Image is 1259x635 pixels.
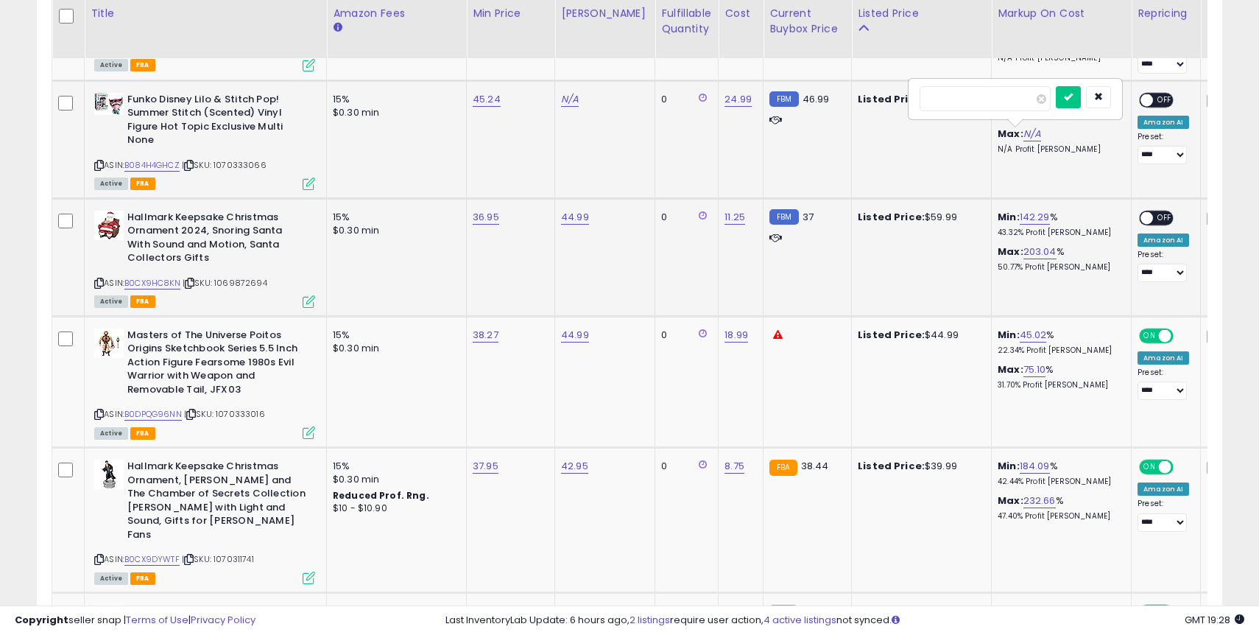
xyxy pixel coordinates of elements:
a: 45.24 [473,92,501,107]
div: Preset: [1138,499,1189,532]
a: 142.29 [1020,210,1050,225]
b: Max: [998,127,1023,141]
p: 47.40% Profit [PERSON_NAME] [998,511,1120,522]
p: 50.77% Profit [PERSON_NAME] [998,262,1120,273]
div: $39.99 [858,460,980,473]
div: Listed Price [858,6,985,21]
a: 38.27 [473,328,498,343]
div: $10 - $10.90 [333,502,455,515]
span: | SKU: 1070333016 [184,408,265,420]
a: N/A [561,92,579,107]
div: 0 [661,93,707,106]
img: A14cWmRVRML._SL40_.jpg [94,460,124,489]
div: % [998,329,1120,356]
p: 31.70% Profit [PERSON_NAME] [998,380,1120,390]
a: B0CX9HC8KN [124,277,180,290]
a: Terms of Use [126,613,188,627]
span: FBA [130,178,155,190]
div: Fulfillable Quantity [661,6,712,37]
small: FBM [769,209,798,225]
small: FBA [769,460,797,476]
a: 8.75 [724,459,744,474]
a: 232.66 [1023,494,1056,508]
b: Max: [998,245,1023,259]
a: B084H4GHCZ [124,159,180,172]
div: Amazon Fees [333,6,460,21]
div: ASIN: [94,460,315,583]
div: 0 [661,211,707,224]
p: N/A Profit [PERSON_NAME] [998,53,1120,63]
div: % [998,460,1120,487]
a: 18.99 [724,328,748,343]
div: $0.30 min [333,473,455,486]
div: 15% [333,329,455,342]
a: 45.02 [1020,328,1047,343]
p: 42.44% Profit [PERSON_NAME] [998,477,1120,487]
span: 38.44 [801,459,829,473]
div: ASIN: [94,211,315,306]
small: FBA [1207,93,1234,109]
div: $59.99 [858,93,980,106]
b: Funko Disney Lilo & Stitch Pop! Summer Stitch (Scented) Vinyl Figure Hot Topic Exclusive Multi None [127,93,306,151]
a: 37.95 [473,459,498,474]
div: % [998,211,1120,238]
p: 43.32% Profit [PERSON_NAME] [998,228,1120,238]
div: $0.30 min [333,106,455,119]
div: Amazon AI [1138,234,1189,247]
b: Max: [998,362,1023,376]
a: B0CX9DYWTF [124,553,180,566]
img: 41uY75bg8QL._SL40_.jpg [94,329,124,358]
small: FBM [769,91,798,107]
span: All listings currently available for purchase on Amazon [94,295,128,308]
strong: Copyright [15,613,68,627]
a: 203.04 [1023,245,1057,259]
small: FBA [1207,211,1234,227]
a: 36.95 [473,210,499,225]
div: ASIN: [94,329,315,438]
div: Amazon AI [1138,483,1189,496]
div: $44.99 [858,329,980,342]
img: A1rXItXW3AL._SL40_.jpg [94,211,124,240]
small: FBA [1207,329,1234,345]
span: OFF [1153,94,1177,106]
b: Listed Price: [858,92,925,106]
b: Hallmark Keepsake Christmas Ornament, [PERSON_NAME] and The Chamber of Secrets Collection [PERSON... [127,460,306,545]
div: Repricing [1138,6,1194,21]
span: OFF [1171,329,1195,342]
div: 15% [333,211,455,224]
span: All listings currently available for purchase on Amazon [94,59,128,71]
span: FBA [130,59,155,71]
span: All listings currently available for purchase on Amazon [94,427,128,440]
span: 46.99 [803,92,830,106]
a: Privacy Policy [191,613,255,627]
div: $59.99 [858,211,980,224]
div: Markup on Cost [998,6,1125,21]
div: seller snap | | [15,614,255,628]
div: 15% [333,460,455,473]
div: Last InventoryLab Update: 6 hours ago, require user action, not synced. [445,614,1245,628]
a: B0DPQG96NN [124,408,182,421]
b: Listed Price: [858,459,925,473]
span: OFF [1171,461,1195,474]
span: All listings currently available for purchase on Amazon [94,178,128,190]
a: 11.25 [724,210,745,225]
b: Min: [998,328,1020,342]
a: 75.10 [1023,362,1046,377]
b: Min: [998,459,1020,473]
div: 15% [333,93,455,106]
span: FBA [130,572,155,585]
small: Amazon Fees. [333,21,342,35]
div: % [998,494,1120,522]
b: Hallmark Keepsake Christmas Ornament 2024, Snoring Santa With Sound and Motion, Santa Collectors ... [127,211,306,269]
span: OFF [1153,211,1177,224]
div: Amazon AI [1138,116,1189,129]
a: N/A [1023,127,1041,141]
div: ASIN: [94,1,315,70]
span: FBA [130,295,155,308]
a: 4 active listings [763,613,836,627]
p: 22.34% Profit [PERSON_NAME] [998,345,1120,356]
span: FBA [130,427,155,440]
div: Preset: [1138,250,1189,283]
div: $0.30 min [333,342,455,355]
div: Min Price [473,6,549,21]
